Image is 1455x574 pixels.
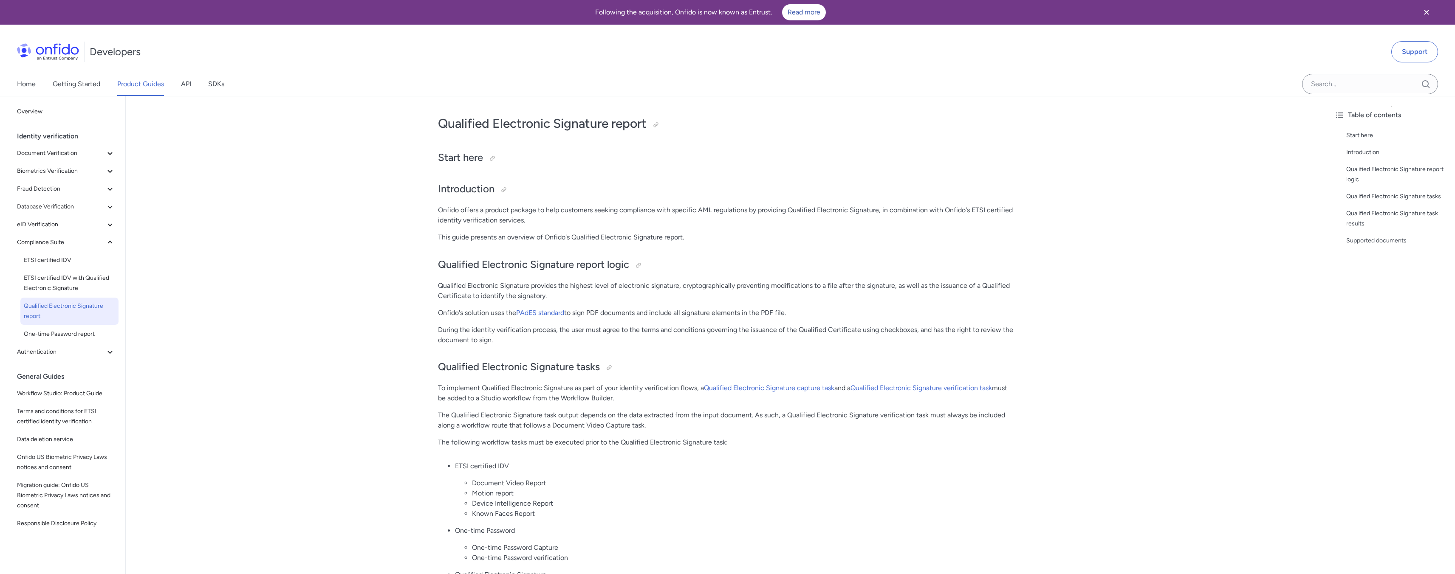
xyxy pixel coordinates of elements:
[14,163,119,180] button: Biometrics Verification
[53,72,100,96] a: Getting Started
[17,107,115,117] span: Overview
[24,273,115,293] span: ETSI certified IDV with Qualified Electronic Signature
[17,347,105,357] span: Authentication
[455,526,1016,536] p: One-time Password
[438,281,1016,301] p: Qualified Electronic Signature provides the highest level of electronic signature, cryptographica...
[17,166,105,176] span: Biometrics Verification
[438,360,1016,374] h2: Qualified Electronic Signature tasks
[10,4,1411,20] div: Following the acquisition, Onfido is now known as Entrust.
[17,368,122,385] div: General Guides
[20,252,119,269] a: ETSI certified IDV
[17,480,115,511] span: Migration guide: Onfido US Biometric Privacy Laws notices and consent
[90,45,141,59] h1: Developers
[14,145,119,162] button: Document Verification
[1346,208,1448,229] a: Qualified Electronic Signature task results
[20,270,119,297] a: ETSI certified IDV with Qualified Electronic Signature
[17,128,122,145] div: Identity verification
[17,202,105,212] span: Database Verification
[1346,130,1448,141] a: Start here
[438,383,1016,403] p: To implement Qualified Electronic Signature as part of your identity verification flows, a and a ...
[782,4,826,20] a: Read more
[438,437,1016,447] p: The following workflow tasks must be executed prior to the Qualified Electronic Signature task:
[14,343,119,360] button: Authentication
[24,329,115,339] span: One-time Password report
[17,184,105,194] span: Fraud Detection
[1346,164,1448,185] a: Qualified Electronic Signature report logic
[24,255,115,265] span: ETSI certified IDV
[1391,41,1438,62] a: Support
[14,198,119,215] button: Database Verification
[472,488,1016,498] li: Motion report
[455,461,1016,471] p: ETSI certified IDV
[181,72,191,96] a: API
[438,232,1016,242] p: This guide presents an overview of Onfido's Qualified Electronic Signature report.
[1421,7,1432,17] svg: Close banner
[17,388,115,399] span: Workflow Studio: Product Guide
[14,385,119,402] a: Workflow Studio: Product Guide
[17,237,105,248] span: Compliance Suite
[14,477,119,514] a: Migration guide: Onfido US Biometric Privacy Laws notices and consent
[438,410,1016,430] p: The Qualified Electronic Signature task output depends on the data extracted from the input docum...
[1346,147,1448,158] a: Introduction
[17,219,105,230] span: eID Verification
[17,43,79,60] img: Onfido Logo
[17,434,115,445] span: Data deletion service
[438,182,1016,197] h2: Introduction
[516,309,564,317] a: PAdES standard
[438,205,1016,225] p: Onfido offers a product package to help customers seeking compliance with specific AML regulation...
[438,308,1016,318] p: Onfido's solution uses the to sign PDF documents and include all signature elements in the PDF file.
[472,509,1016,519] li: Known Faces Report
[472,553,1016,563] li: One-time Password verification
[117,72,164,96] a: Product Guides
[17,72,36,96] a: Home
[14,449,119,476] a: Onfido US Biometric Privacy Laws notices and consent
[20,298,119,325] a: Qualified Electronic Signature report
[1346,191,1448,202] a: Qualified Electronic Signature tasks
[14,103,119,120] a: Overview
[1411,2,1442,23] button: Close banner
[704,384,834,392] a: Qualified Electronic Signature capture task
[1302,74,1438,94] input: Onfido search input field
[14,216,119,233] button: eID Verification
[14,234,119,251] button: Compliance Suite
[438,115,1016,132] h1: Qualified Electronic Signature report
[438,258,1016,272] h2: Qualified Electronic Signature report logic
[17,406,115,427] span: Terms and conditions for ETSI certified identity verification
[14,515,119,532] a: Responsible Disclosure Policy
[208,72,224,96] a: SDKs
[472,543,1016,553] li: One-time Password Capture
[14,431,119,448] a: Data deletion service
[24,301,115,321] span: Qualified Electronic Signature report
[472,478,1016,488] li: Document Video Report
[17,518,115,529] span: Responsible Disclosure Policy
[472,498,1016,509] li: Device Intelligence Report
[20,326,119,343] a: One-time Password report
[14,403,119,430] a: Terms and conditions for ETSI certified identity verification
[1334,110,1448,120] div: Table of contents
[438,325,1016,345] p: During the identity verification process, the user must agree to the terms and conditions governi...
[1346,236,1448,246] a: Supported documents
[17,148,105,158] span: Document Verification
[438,151,1016,165] h2: Start here
[17,452,115,473] span: Onfido US Biometric Privacy Laws notices and consent
[14,180,119,197] button: Fraud Detection
[850,384,992,392] a: Qualified Electronic Signature verification task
